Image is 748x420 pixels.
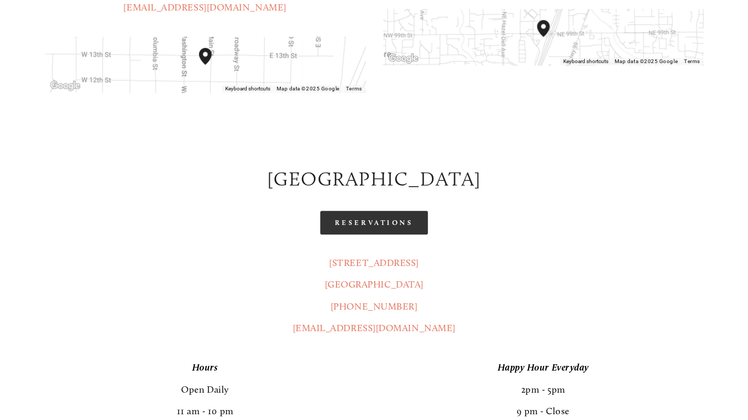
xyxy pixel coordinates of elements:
[276,86,339,91] span: Map data ©2025 Google
[225,85,270,93] button: Keyboard shortcuts
[195,44,228,86] div: Amaro's Table 1220 Main Street vancouver, United States
[497,362,588,373] em: Happy Hour Everyday
[324,257,423,290] a: [STREET_ADDRESS][GEOGRAPHIC_DATA]
[48,79,82,93] a: Open this area in Google Maps (opens a new window)
[192,362,218,373] em: Hours
[48,79,82,93] img: Google
[320,211,428,234] a: Reservations
[346,86,362,91] a: Terms
[331,301,418,312] a: [PHONE_NUMBER]
[45,165,703,193] h2: [GEOGRAPHIC_DATA]
[292,322,455,334] a: [EMAIL_ADDRESS][DOMAIN_NAME]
